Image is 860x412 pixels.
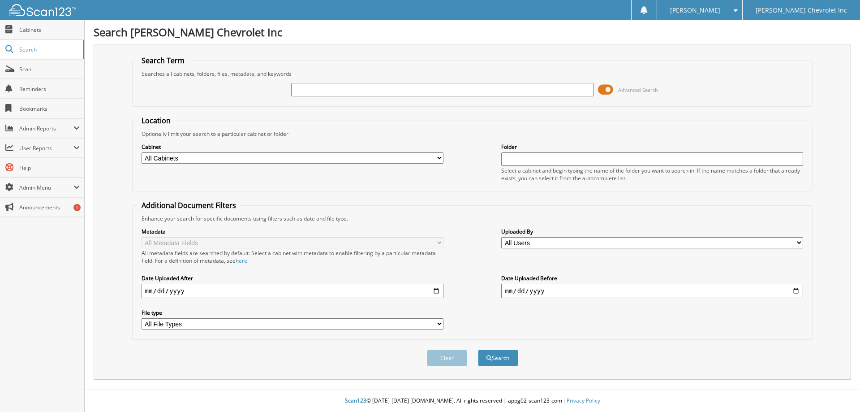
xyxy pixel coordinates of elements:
[19,26,80,34] span: Cabinets
[19,125,73,132] span: Admin Reports
[478,350,518,366] button: Search
[137,130,808,138] div: Optionally limit your search to a particular cabinet or folder
[501,284,803,298] input: end
[142,228,443,235] label: Metadata
[501,274,803,282] label: Date Uploaded Before
[142,309,443,317] label: File type
[142,284,443,298] input: start
[9,4,76,16] img: scan123-logo-white.svg
[142,143,443,151] label: Cabinet
[94,25,851,39] h1: Search [PERSON_NAME] Chevrolet Inc
[19,184,73,191] span: Admin Menu
[345,397,366,404] span: Scan123
[142,274,443,282] label: Date Uploaded After
[19,65,80,73] span: Scan
[142,249,443,265] div: All metadata fields are searched by default. Select a cabinet with metadata to enable filtering b...
[137,70,808,78] div: Searches all cabinets, folders, files, metadata, and keywords
[618,87,658,93] span: Advanced Search
[19,85,80,93] span: Reminders
[501,228,803,235] label: Uploaded By
[567,397,600,404] a: Privacy Policy
[137,215,808,222] div: Enhance your search for specific documents using filters such as date and file type.
[670,8,720,13] span: [PERSON_NAME]
[85,390,860,412] div: © [DATE]-[DATE] [DOMAIN_NAME]. All rights reserved | appg02-scan123-com |
[19,164,80,172] span: Help
[73,204,81,211] div: 1
[756,8,847,13] span: [PERSON_NAME] Chevrolet Inc
[19,105,80,113] span: Bookmarks
[236,257,247,265] a: here
[137,56,189,65] legend: Search Term
[501,167,803,182] div: Select a cabinet and begin typing the name of the folder you want to search in. If the name match...
[137,200,241,210] legend: Additional Document Filters
[501,143,803,151] label: Folder
[19,144,73,152] span: User Reports
[19,46,78,53] span: Search
[427,350,467,366] button: Clear
[19,204,80,211] span: Announcements
[137,116,175,126] legend: Location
